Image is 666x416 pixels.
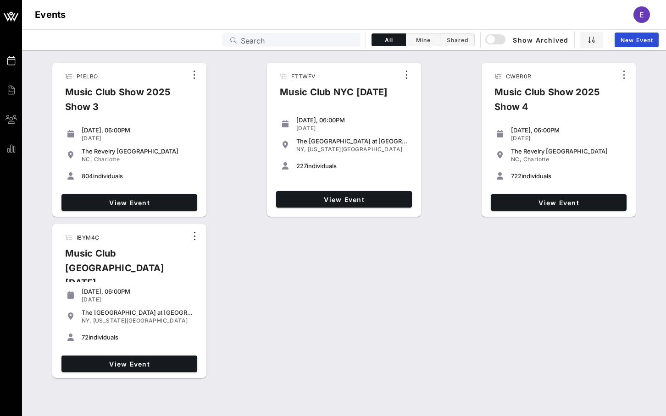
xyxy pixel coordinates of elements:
div: [DATE] [296,125,408,132]
span: FTTWFV [291,73,315,80]
span: [US_STATE][GEOGRAPHIC_DATA] [308,146,403,153]
a: View Event [61,194,197,211]
span: Show Archived [487,34,568,45]
div: individuals [511,172,623,180]
span: NC, [511,156,522,163]
span: P1ELBO [77,73,98,80]
span: [US_STATE][GEOGRAPHIC_DATA] [93,317,188,324]
div: The Revelry [GEOGRAPHIC_DATA] [511,148,623,155]
span: NC, [82,156,92,163]
span: CWBR0R [506,73,531,80]
div: The [GEOGRAPHIC_DATA] at [GEOGRAPHIC_DATA] [82,309,194,316]
div: The [GEOGRAPHIC_DATA] at [GEOGRAPHIC_DATA] [296,137,408,145]
div: Music Club Show 2025 Show 4 [487,85,616,121]
div: [DATE], 06:00PM [82,288,194,295]
span: All [377,37,400,44]
div: [DATE], 06:00PM [296,116,408,124]
span: New Event [620,37,653,44]
button: Mine [406,33,440,46]
div: [DATE], 06:00PM [511,126,623,134]
span: 227 [296,162,307,170]
div: Music Club [GEOGRAPHIC_DATA] [DATE] [58,246,187,297]
a: View Event [491,194,627,211]
span: View Event [65,360,194,368]
div: Music Club NYC [DATE] [272,85,395,107]
span: NY, [296,146,306,153]
a: View Event [61,356,197,372]
div: The Revelry [GEOGRAPHIC_DATA] [82,148,194,155]
span: 722 [511,172,522,180]
div: Music Club Show 2025 Show 3 [58,85,187,121]
span: NY, [82,317,91,324]
div: [DATE], 06:00PM [82,126,194,134]
a: New Event [615,33,659,47]
span: E [639,10,644,19]
span: Mine [411,37,434,44]
span: Shared [446,37,469,44]
div: [DATE] [511,135,623,142]
div: [DATE] [82,296,194,303]
span: View Event [65,199,194,207]
span: 72 [82,334,89,341]
div: individuals [82,172,194,180]
div: individuals [296,162,408,170]
a: View Event [276,191,412,208]
button: Show Archived [486,32,569,48]
h1: Events [35,7,66,22]
span: 804 [82,172,93,180]
button: Shared [440,33,475,46]
div: individuals [82,334,194,341]
span: IBYM4C [77,234,99,241]
span: View Event [280,196,408,203]
div: E [633,6,650,23]
span: Charlotte [523,156,549,163]
span: View Event [494,199,623,207]
div: [DATE] [82,135,194,142]
button: All [372,33,406,46]
span: Charlotte [94,156,120,163]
